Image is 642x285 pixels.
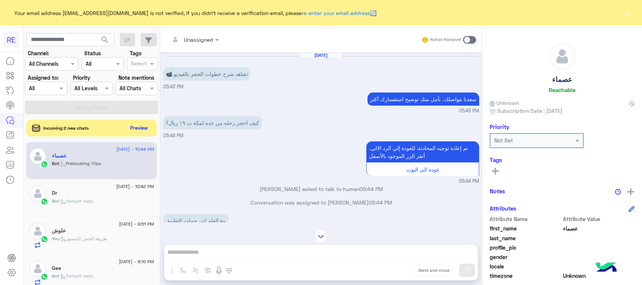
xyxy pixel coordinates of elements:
[59,236,107,241] span: : طريقة الحجز المسبق
[549,86,575,93] h6: Reachable
[52,273,59,279] span: Bot
[52,198,59,204] span: Bot
[615,189,621,195] img: notes
[490,99,519,107] span: Unknown
[59,161,101,166] span: : Prebooking Trips
[130,49,141,57] label: Tags
[366,141,479,162] p: 27/8/2025, 5:44 PM
[314,230,328,243] img: scroll
[73,74,90,82] label: Priority
[52,161,59,166] span: Bot
[490,123,509,130] h6: Priority
[59,273,94,279] span: : Default reply
[414,264,454,277] button: Send and close
[563,262,635,270] span: null
[163,84,184,89] span: 05:43 PM
[490,262,562,270] span: locale
[29,260,46,277] img: defaultAdmin.png
[41,198,48,205] img: WhatsApp
[119,258,154,265] span: [DATE] - 8:10 PM
[29,223,46,240] img: defaultAdmin.png
[52,236,59,241] span: You
[3,32,19,48] div: RE
[490,205,516,212] h6: Attributes
[497,107,562,115] span: Subscription Date : [DATE]
[627,188,634,195] img: add
[406,166,439,173] span: عودة الى البوت
[302,10,370,16] a: re-enter your email address
[52,265,61,271] h5: Gee
[28,74,59,82] label: Assigned to:
[163,199,479,206] p: Conversation was assigned to [PERSON_NAME]
[623,9,631,17] button: ×
[116,183,154,190] span: [DATE] - 10:42 PM
[490,272,562,280] span: timezone
[100,35,109,44] span: search
[119,221,154,227] span: [DATE] - 9:51 PM
[28,49,49,57] label: Channel:
[490,234,562,242] span: last_name
[52,190,57,196] h5: Dr
[127,123,151,133] button: Preview
[25,101,158,114] button: Apply Filters
[490,253,562,261] span: gender
[163,67,250,80] p: 27/8/2025, 5:43 PM
[430,37,461,43] small: Human Handover
[360,186,383,192] span: 05:44 PM
[301,53,342,58] h6: [DATE]
[490,244,562,252] span: profile_pic
[96,33,114,49] button: search
[369,199,392,206] span: 05:44 PM
[59,198,94,204] span: : Default reply
[14,9,376,17] span: Your email address [EMAIL_ADDRESS][DOMAIN_NAME] is not verified, if you didn't receive a verifica...
[367,92,479,106] p: 27/8/2025, 5:43 PM
[118,74,154,82] label: Note mentions
[490,215,562,223] span: Attribute Name
[163,133,184,138] span: 05:44 PM
[563,272,635,280] span: Unknown
[41,161,48,168] img: WhatsApp
[52,153,67,159] h5: عصماء
[549,44,575,69] img: defaultAdmin.png
[459,178,479,185] span: 05:44 PM
[163,214,228,227] p: 27/8/2025, 5:44 PM
[43,125,89,132] span: Incoming 2 new chats
[29,185,46,202] img: defaultAdmin.png
[490,156,634,163] h6: Tags
[593,255,619,281] img: hulul-logo.png
[552,75,572,84] h5: عصماء
[563,253,635,261] span: null
[563,215,635,223] span: Attribute Value
[41,235,48,243] img: WhatsApp
[490,224,562,232] span: first_name
[163,185,479,193] p: [PERSON_NAME] asked to talk to human
[41,273,48,280] img: WhatsApp
[52,227,66,234] h5: علوش
[459,108,479,115] span: 05:43 PM
[116,146,154,153] span: [DATE] - 10:44 PM
[490,188,505,194] h6: Notes
[163,116,262,129] p: 27/8/2025, 5:44 PM
[130,59,147,69] div: Select
[84,49,101,57] label: Status
[563,224,635,232] span: عصماء
[29,148,46,165] img: defaultAdmin.png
